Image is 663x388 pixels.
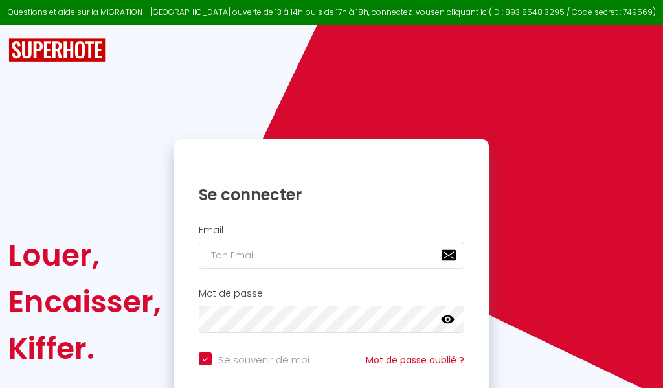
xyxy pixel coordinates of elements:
img: SuperHote logo [8,38,106,62]
a: Mot de passe oublié ? [366,354,464,367]
h1: Se connecter [199,185,464,205]
input: Ton Email [199,242,464,269]
h2: Email [199,225,464,236]
div: Encaisser, [8,279,161,325]
h2: Mot de passe [199,288,464,299]
div: Louer, [8,232,161,279]
a: en cliquant ici [435,6,489,17]
div: Kiffer. [8,325,161,372]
